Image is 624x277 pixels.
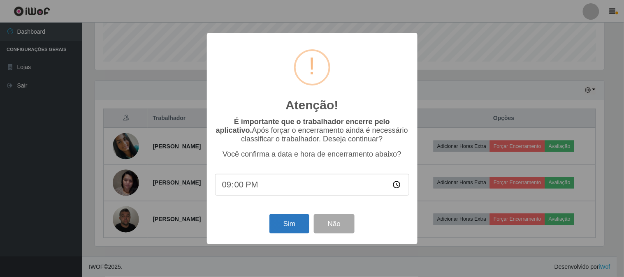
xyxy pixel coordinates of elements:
button: Não [314,214,355,233]
p: Você confirma a data e hora de encerramento abaixo? [215,150,409,159]
h2: Atenção! [285,98,338,113]
button: Sim [269,214,309,233]
p: Após forçar o encerramento ainda é necessário classificar o trabalhador. Deseja continuar? [215,118,409,143]
b: É importante que o trabalhador encerre pelo aplicativo. [216,118,390,134]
